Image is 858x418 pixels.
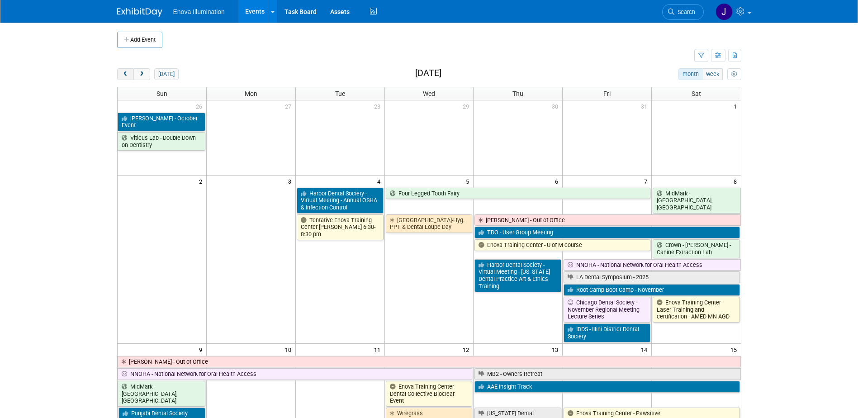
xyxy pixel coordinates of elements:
a: Enova Training Center Laser Training and certification - AMED MN AGD [653,297,739,323]
button: [DATE] [154,68,178,80]
span: Sat [692,90,701,97]
a: Viticus Lab - Double Down on Dentistry [118,132,205,151]
span: 27 [284,100,295,112]
span: 12 [462,344,473,355]
a: Enova Training Center Dental Collective Bioclear Event [386,381,473,407]
span: 4 [376,176,384,187]
span: 13 [551,344,562,355]
button: Add Event [117,32,162,48]
span: 28 [373,100,384,112]
span: 11 [373,344,384,355]
a: Search [662,4,704,20]
a: Root Camp Boot Camp - November [564,284,739,296]
button: month [678,68,702,80]
a: MidMark - [GEOGRAPHIC_DATA], [GEOGRAPHIC_DATA] [653,188,740,214]
span: 3 [287,176,295,187]
span: Mon [245,90,257,97]
span: Tue [335,90,345,97]
span: Sun [156,90,167,97]
a: Harbor Dental Society - Virtual Meeting - Annual OSHA & Infection Control [297,188,384,214]
a: AAE Insight Track [474,381,739,393]
span: Search [674,9,695,15]
a: [GEOGRAPHIC_DATA]-Hyg. PPT & Dental Loupe Day [386,214,473,233]
span: Enova Illumination [173,8,225,15]
button: next [133,68,150,80]
span: 31 [640,100,651,112]
a: MB2 - Owners Retreat [474,368,740,380]
span: 10 [284,344,295,355]
span: 26 [195,100,206,112]
span: 29 [462,100,473,112]
span: 14 [640,344,651,355]
button: prev [117,68,134,80]
a: MidMark - [GEOGRAPHIC_DATA], [GEOGRAPHIC_DATA] [118,381,205,407]
i: Personalize Calendar [731,71,737,77]
h2: [DATE] [415,68,441,78]
button: week [702,68,723,80]
a: Crown - [PERSON_NAME] - Canine Extraction Lab [653,239,739,258]
span: Fri [603,90,611,97]
a: Tentative Enova Training Center [PERSON_NAME] 6:30-8:30 pm [297,214,384,240]
img: Janelle Tlusty [716,3,733,20]
span: 8 [733,176,741,187]
a: TDO - User Group Meeting [474,227,739,238]
a: Chicago Dental Society - November Regional Meeting Lecture Series [564,297,650,323]
a: LA Dental Symposium - 2025 [564,271,739,283]
span: 1 [733,100,741,112]
a: [PERSON_NAME] - Out of Office [474,214,740,226]
span: 9 [198,344,206,355]
a: Enova Training Center - U of M course [474,239,650,251]
a: NNOHA - National Network for Oral Health Access [564,259,740,271]
a: [PERSON_NAME] - Out of Office [118,356,741,368]
span: 5 [465,176,473,187]
a: Four Legged Tooth Fairy [386,188,651,199]
a: Harbor Dental Society - Virtual Meeting - [US_STATE] Dental Practice Art & Ethics Training [474,259,561,292]
span: 30 [551,100,562,112]
span: Thu [512,90,523,97]
img: ExhibitDay [117,8,162,17]
span: 7 [643,176,651,187]
span: 15 [730,344,741,355]
button: myCustomButton [727,68,741,80]
a: [PERSON_NAME] - October Event [118,113,205,131]
span: 6 [554,176,562,187]
span: Wed [423,90,435,97]
span: 2 [198,176,206,187]
a: NNOHA - National Network for Oral Health Access [118,368,473,380]
a: IDDS - Illini District Dental Society [564,323,650,342]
